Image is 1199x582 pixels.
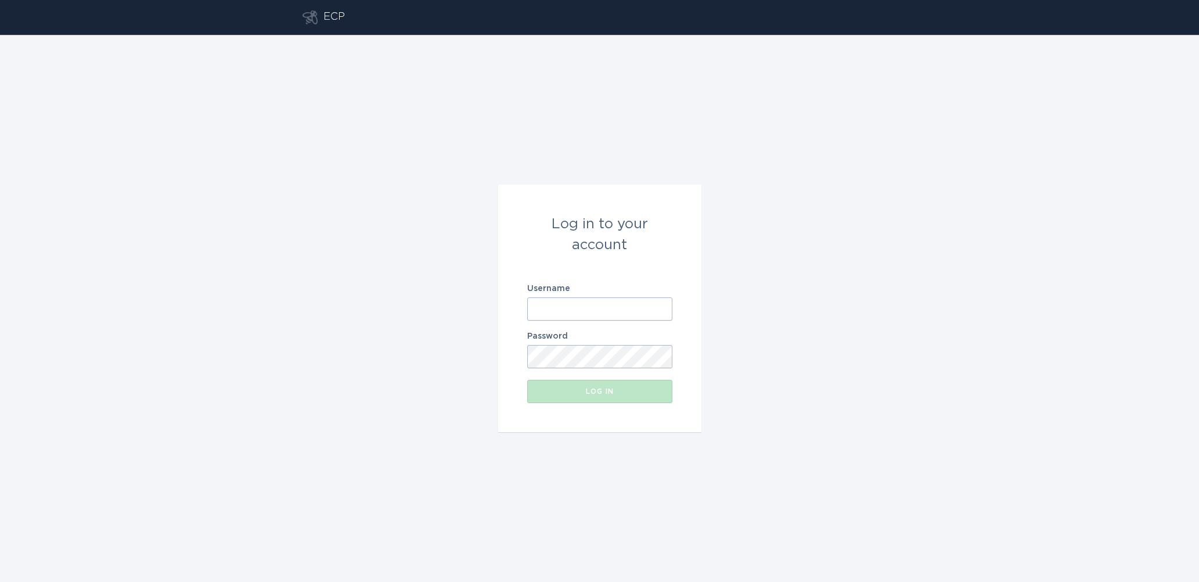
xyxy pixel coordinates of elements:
button: Go to dashboard [303,10,318,24]
label: Password [527,332,672,340]
div: ECP [323,10,345,24]
div: Log in [533,388,667,395]
button: Log in [527,380,672,403]
div: Log in to your account [527,214,672,256]
label: Username [527,285,672,293]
